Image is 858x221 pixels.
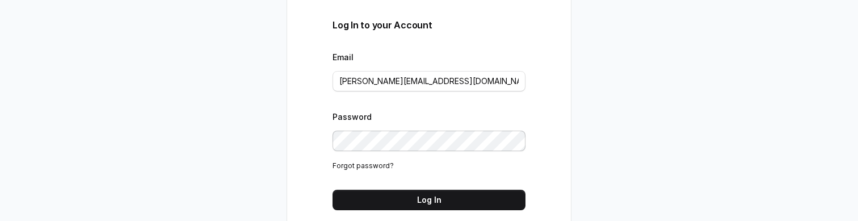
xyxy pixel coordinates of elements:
[333,71,525,91] input: youremail@example.com
[333,18,525,32] h3: Log In to your Account
[333,112,372,122] label: Password
[333,161,394,170] a: Forgot password?
[333,190,525,210] button: Log In
[333,52,354,62] label: Email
